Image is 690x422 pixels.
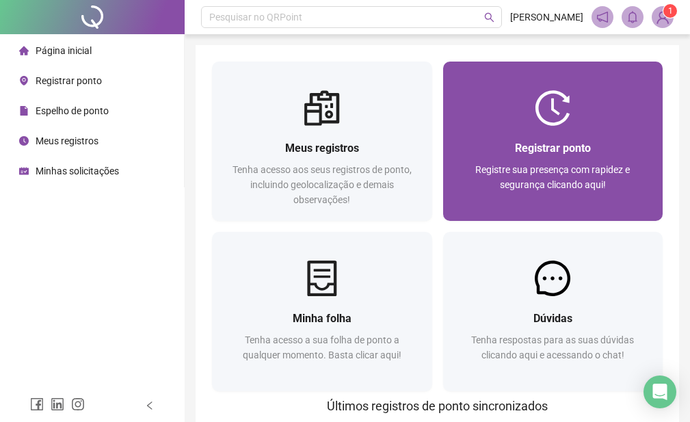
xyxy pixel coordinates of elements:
span: bell [626,11,639,23]
span: facebook [30,397,44,411]
span: environment [19,76,29,85]
span: Dúvidas [533,312,572,325]
img: 89360 [652,7,673,27]
span: file [19,106,29,116]
span: linkedin [51,397,64,411]
span: clock-circle [19,136,29,146]
span: notification [596,11,609,23]
span: Tenha respostas para as suas dúvidas clicando aqui e acessando o chat! [471,334,634,360]
span: Registre sua presença com rapidez e segurança clicando aqui! [475,164,630,190]
span: instagram [71,397,85,411]
span: 1 [668,6,673,16]
span: schedule [19,166,29,176]
span: Tenha acesso a sua folha de ponto a qualquer momento. Basta clicar aqui! [243,334,401,360]
span: Espelho de ponto [36,105,109,116]
span: Minha folha [293,312,351,325]
span: [PERSON_NAME] [510,10,583,25]
span: search [484,12,494,23]
span: Últimos registros de ponto sincronizados [327,399,548,413]
a: Meus registrosTenha acesso aos seus registros de ponto, incluindo geolocalização e demais observa... [212,62,432,221]
a: Registrar pontoRegistre sua presença com rapidez e segurança clicando aqui! [443,62,663,221]
span: Minhas solicitações [36,166,119,176]
span: Registrar ponto [36,75,102,86]
a: DúvidasTenha respostas para as suas dúvidas clicando aqui e acessando o chat! [443,232,663,391]
span: Registrar ponto [515,142,591,155]
span: Tenha acesso aos seus registros de ponto, incluindo geolocalização e demais observações! [233,164,412,205]
div: Open Intercom Messenger [643,375,676,408]
span: Página inicial [36,45,92,56]
span: home [19,46,29,55]
sup: Atualize o seu contato no menu Meus Dados [663,4,677,18]
a: Minha folhaTenha acesso a sua folha de ponto a qualquer momento. Basta clicar aqui! [212,232,432,391]
span: left [145,401,155,410]
span: Meus registros [36,135,98,146]
span: Meus registros [285,142,359,155]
